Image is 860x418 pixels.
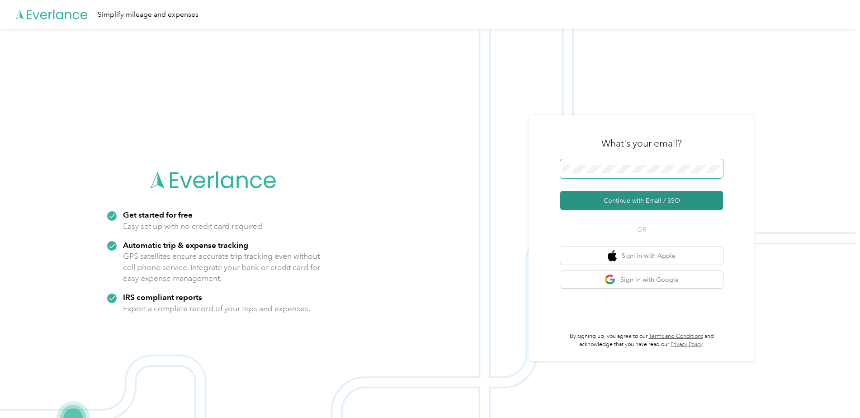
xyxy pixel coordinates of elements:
[123,251,321,284] p: GPS satellites ensure accurate trip tracking even without cell phone service. Integrate your bank...
[626,225,657,234] span: OR
[98,9,198,20] div: Simplify mileage and expenses
[671,341,703,348] a: Privacy Policy
[605,274,616,285] img: google logo
[123,221,262,232] p: Easy set up with no credit card required
[649,333,703,340] a: Terms and Conditions
[560,247,723,265] button: apple logoSign in with Apple
[123,303,310,314] p: Export a complete record of your trips and expenses.
[560,332,723,348] p: By signing up, you agree to our and acknowledge that you have read our .
[601,137,682,150] h3: What's your email?
[608,250,617,261] img: apple logo
[560,191,723,210] button: Continue with Email / SSO
[123,292,202,302] strong: IRS compliant reports
[123,210,193,219] strong: Get started for free
[123,240,248,250] strong: Automatic trip & expense tracking
[560,271,723,289] button: google logoSign in with Google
